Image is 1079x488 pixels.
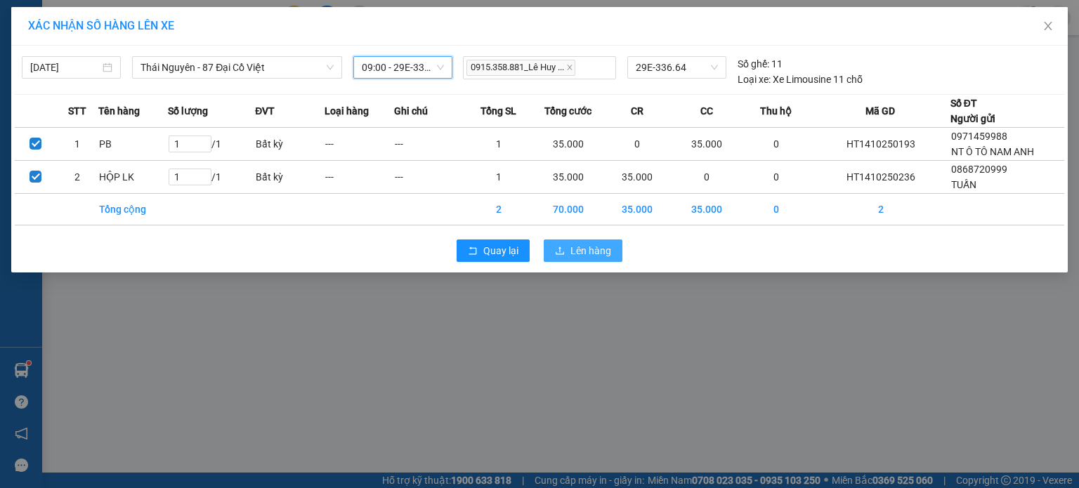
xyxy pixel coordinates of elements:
td: PB [98,128,168,161]
td: HT1410250236 [811,161,950,194]
span: Ghi chú [394,103,428,119]
button: rollbackQuay lại [457,239,530,262]
td: 0 [603,128,672,161]
span: Loại xe: [738,72,771,87]
td: / 1 [168,161,256,194]
span: CR [631,103,643,119]
td: --- [394,128,464,161]
td: Bất kỳ [255,128,325,161]
span: Loại hàng [325,103,369,119]
td: --- [394,161,464,194]
span: Lên hàng [570,243,611,258]
span: XÁC NHẬN SỐ HÀNG LÊN XE [28,19,174,32]
span: Tên hàng [98,103,140,119]
td: 35.000 [533,128,603,161]
td: 35.000 [603,194,672,225]
td: Bất kỳ [255,161,325,194]
td: 2 [811,194,950,225]
td: 1 [56,128,98,161]
span: NT Ô TÔ NAM ANH [951,146,1034,157]
span: 0971459988 [951,131,1007,142]
span: CC [700,103,713,119]
div: Xe Limousine 11 chỗ [738,72,863,87]
td: HỘP LK [98,161,168,194]
span: Thu hộ [760,103,792,119]
span: 0915.358.881_Lê Huy ... [466,60,575,76]
span: Mã GD [865,103,895,119]
td: 70.000 [533,194,603,225]
span: close [1042,20,1054,32]
span: Thái Nguyên - 87 Đại Cồ Việt [140,57,334,78]
span: upload [555,246,565,257]
td: 0 [742,161,811,194]
span: Tổng SL [480,103,516,119]
span: TUẤN [951,179,976,190]
span: down [326,63,334,72]
span: 29E-336.64 [636,57,717,78]
span: Quay lại [483,243,518,258]
span: Số lượng [168,103,208,119]
td: 35.000 [533,161,603,194]
div: Số ĐT Người gửi [950,95,995,126]
span: Số ghế: [738,56,769,72]
button: Close [1028,7,1068,46]
td: 1 [464,128,533,161]
span: 0868720999 [951,164,1007,175]
td: 35.000 [672,194,742,225]
input: 14/10/2025 [30,60,100,75]
span: close [566,64,573,71]
span: 09:00 - 29E-336.64 [362,57,444,78]
td: 2 [56,161,98,194]
div: 11 [738,56,783,72]
td: 0 [742,128,811,161]
td: 35.000 [672,128,742,161]
td: 0 [672,161,742,194]
button: uploadLên hàng [544,239,622,262]
td: HT1410250193 [811,128,950,161]
td: --- [325,128,394,161]
span: Tổng cước [544,103,591,119]
span: ĐVT [255,103,275,119]
td: 1 [464,161,533,194]
td: Tổng cộng [98,194,168,225]
td: / 1 [168,128,256,161]
td: 2 [464,194,533,225]
span: STT [68,103,86,119]
span: rollback [468,246,478,257]
td: 0 [742,194,811,225]
td: 35.000 [603,161,672,194]
td: --- [325,161,394,194]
